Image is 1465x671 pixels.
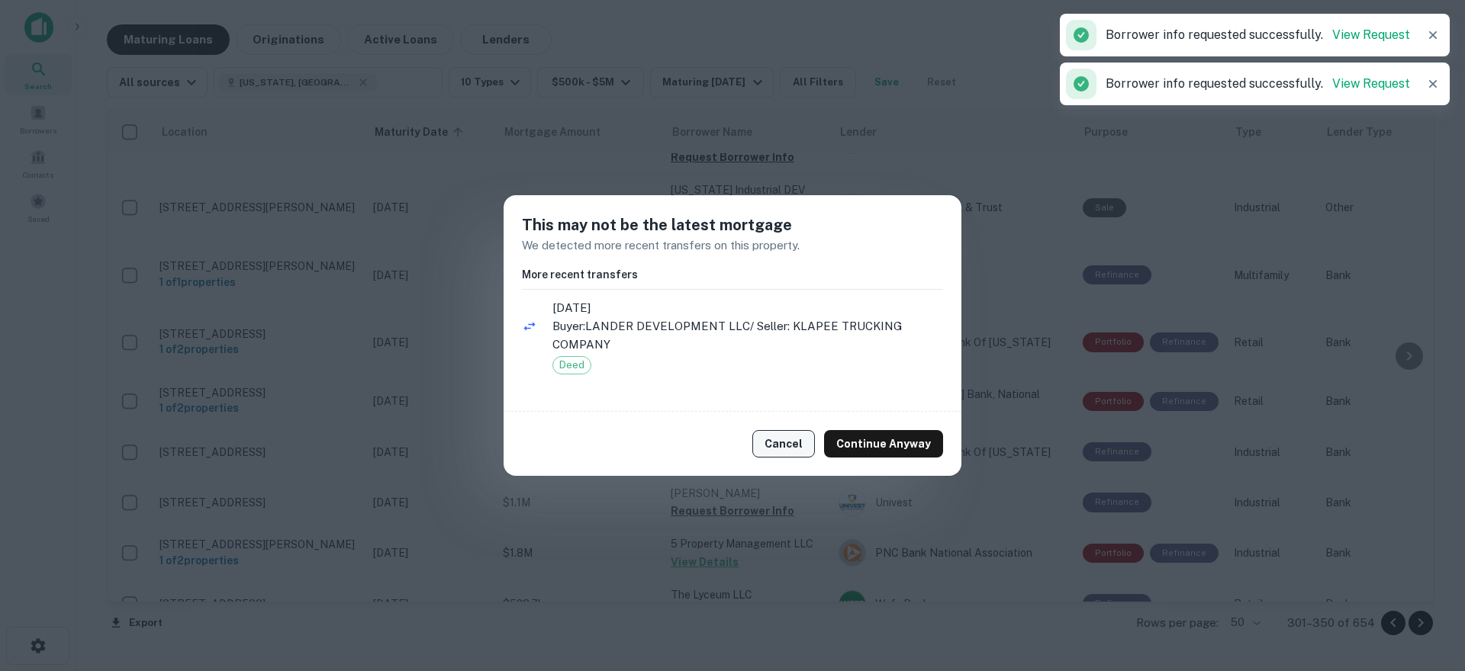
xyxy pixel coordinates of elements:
[553,358,591,373] span: Deed
[1332,76,1410,91] a: View Request
[552,356,591,374] div: Deed
[522,213,943,236] h5: This may not be the latest mortgage
[522,266,943,283] h6: More recent transfers
[552,299,943,317] span: [DATE]
[1332,27,1410,42] a: View Request
[1389,549,1465,622] iframe: Chat Widget
[1106,75,1410,93] p: Borrower info requested successfully.
[1106,26,1410,44] p: Borrower info requested successfully.
[824,430,943,457] button: Continue Anyway
[522,236,943,255] p: We detected more recent transfers on this property.
[552,317,943,353] p: Buyer: LANDER DEVELOPMENT LLC / Seller: KLAPEE TRUCKING COMPANY
[752,430,815,457] button: Cancel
